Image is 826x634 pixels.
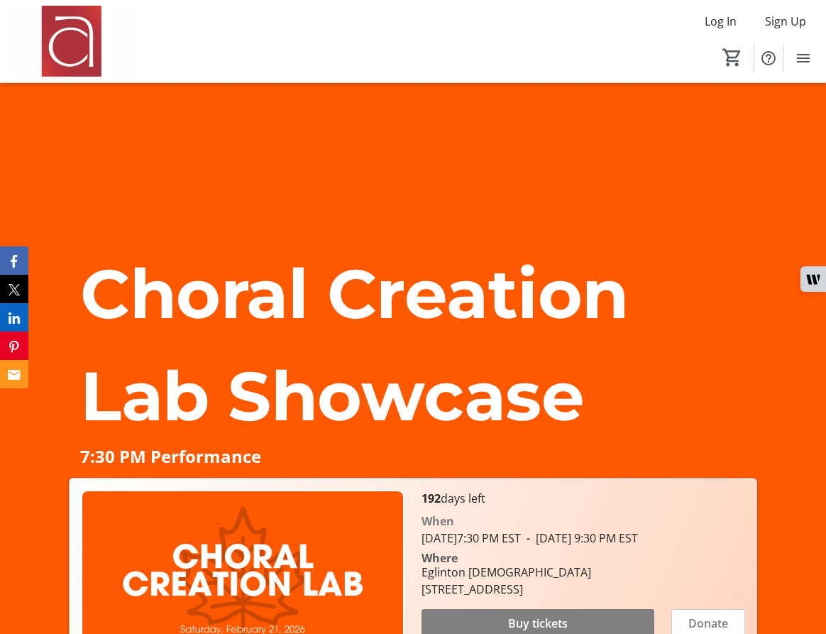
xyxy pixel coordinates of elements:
p: 7:30 PM Performance [80,447,746,466]
span: Buy tickets [508,615,568,632]
span: Sign Up [765,13,806,30]
div: [STREET_ADDRESS] [422,581,591,598]
img: Amadeus Choir of Greater Toronto 's Logo [9,6,135,77]
span: Choral Creation Lab Showcase [80,252,629,437]
span: [DATE] 7:30 PM EST [422,530,521,546]
span: Donate [688,615,728,632]
div: Where [422,552,458,564]
button: Sign Up [754,10,817,33]
button: Menu [789,44,817,72]
span: [DATE] 9:30 PM EST [521,530,638,546]
button: Log In [693,10,748,33]
div: Eglinton [DEMOGRAPHIC_DATA] [422,564,591,581]
span: - [521,530,536,546]
button: Cart [720,45,745,70]
span: Log In [705,13,737,30]
button: Help [754,44,783,72]
span: 192 [422,491,441,506]
p: days left [422,490,745,507]
div: When [422,513,454,530]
